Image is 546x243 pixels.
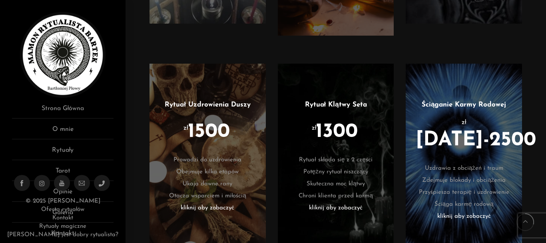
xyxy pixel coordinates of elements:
sup: zł [183,125,188,131]
li: Prowadzi do uzdrowienia [161,154,254,166]
li: Rytuał składa się z 2 części [290,154,382,166]
li: Skuteczna moc klątwy [290,178,382,190]
img: Rytualista Bartek [20,12,106,98]
sup: zł [462,119,466,126]
li: Uzdrawia z obciążeń i traum [418,163,510,175]
li: Chroni klienta przed karmą [290,190,382,202]
a: Oferta rytuałów [41,207,84,213]
a: [PERSON_NAME] jest dobry rytualista? [7,232,118,238]
li: kliknij aby zobaczyć [418,211,510,223]
a: Rytuały [12,145,114,160]
li: Ukaja dawne rany [161,178,254,190]
a: Kontakt [52,215,73,221]
span: 1300 [316,122,358,142]
a: O mnie [12,125,114,139]
sup: zł [312,125,317,131]
li: Otacza wsparciem i miłością [161,190,254,202]
span: 1500 [188,122,230,142]
li: Ściąga karmę rodową [418,199,510,211]
a: Rytuał Klątwy Seta [305,101,367,108]
a: Tarot [12,166,114,181]
li: Obejmuje kilka etapów [161,166,254,178]
span: [DATE]-2500 [416,131,536,151]
li: kliknij aby zobaczyć [161,202,254,214]
li: Zdejmuje blokady i obciążenia [418,175,510,187]
a: Rytuał Uzdrowienia Duszy [165,101,251,108]
a: Rytuały magiczne [39,223,86,229]
a: Ściąganie Karmy Rodowej [422,101,506,108]
a: Strona Główna [12,104,114,118]
li: kliknij aby zobaczyć [290,202,382,214]
li: Potężny rytuał niszczący [290,166,382,178]
li: Przyśpiesza terapię i uzdrowienie [418,187,510,199]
